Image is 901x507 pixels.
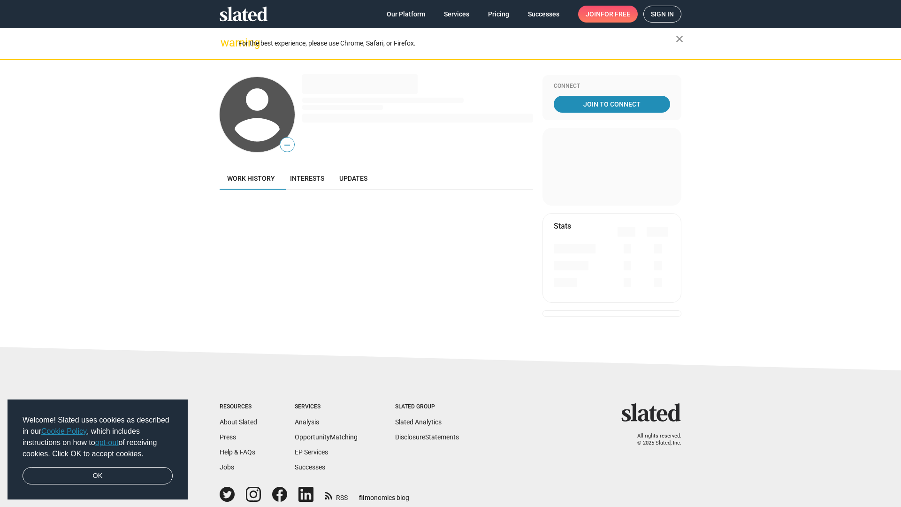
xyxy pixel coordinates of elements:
[379,6,433,23] a: Our Platform
[359,486,409,502] a: filmonomics blog
[332,167,375,190] a: Updates
[651,6,674,22] span: Sign in
[395,418,442,426] a: Slated Analytics
[41,427,87,435] a: Cookie Policy
[290,175,324,182] span: Interests
[528,6,559,23] span: Successes
[295,448,328,456] a: EP Services
[220,403,257,411] div: Resources
[295,418,319,426] a: Analysis
[220,448,255,456] a: Help & FAQs
[488,6,509,23] span: Pricing
[627,433,681,446] p: All rights reserved. © 2025 Slated, Inc.
[295,433,358,441] a: OpportunityMatching
[387,6,425,23] span: Our Platform
[444,6,469,23] span: Services
[325,488,348,502] a: RSS
[238,37,676,50] div: For the best experience, please use Chrome, Safari, or Firefox.
[395,403,459,411] div: Slated Group
[95,438,119,446] a: opt-out
[554,83,670,90] div: Connect
[227,175,275,182] span: Work history
[283,167,332,190] a: Interests
[295,463,325,471] a: Successes
[339,175,367,182] span: Updates
[220,167,283,190] a: Work history
[643,6,681,23] a: Sign in
[23,415,173,460] span: Welcome! Slated uses cookies as described in our , which includes instructions on how to of recei...
[674,33,685,45] mat-icon: close
[436,6,477,23] a: Services
[8,399,188,500] div: cookieconsent
[220,418,257,426] a: About Slated
[395,433,459,441] a: DisclosureStatements
[359,494,370,501] span: film
[220,463,234,471] a: Jobs
[601,6,630,23] span: for free
[556,96,668,113] span: Join To Connect
[586,6,630,23] span: Join
[280,139,294,151] span: —
[295,403,358,411] div: Services
[481,6,517,23] a: Pricing
[554,221,571,231] mat-card-title: Stats
[220,433,236,441] a: Press
[520,6,567,23] a: Successes
[578,6,638,23] a: Joinfor free
[23,467,173,485] a: dismiss cookie message
[221,37,232,48] mat-icon: warning
[554,96,670,113] a: Join To Connect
